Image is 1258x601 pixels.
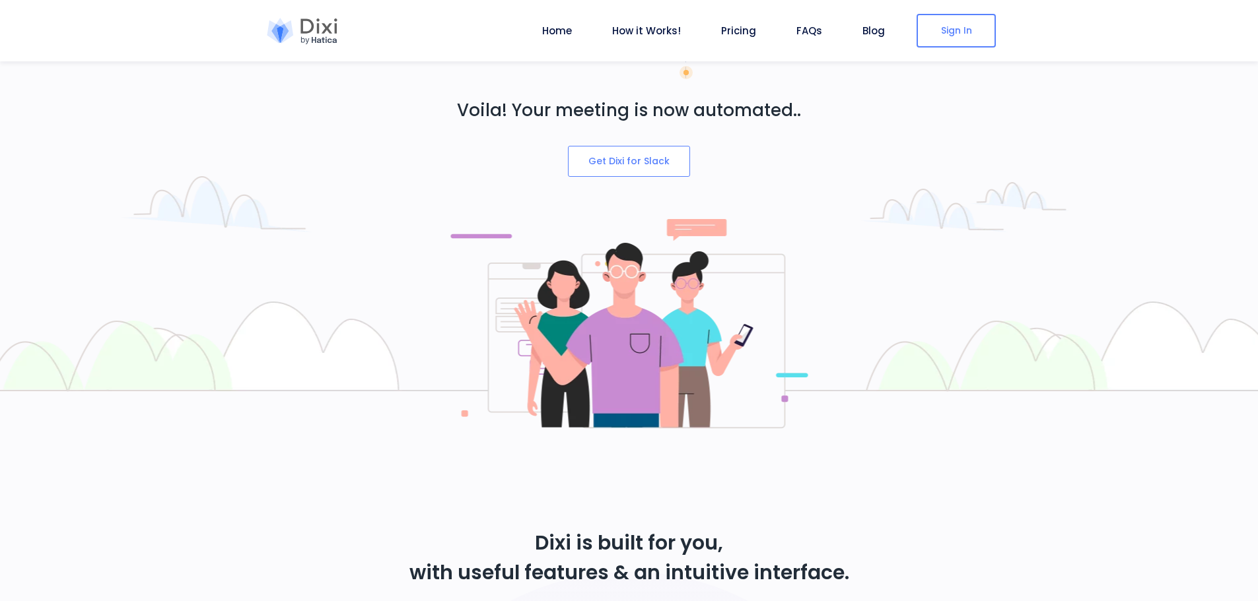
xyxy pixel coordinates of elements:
[791,23,827,38] a: FAQs
[917,14,996,47] a: Sign In
[716,23,761,38] a: Pricing
[568,146,690,177] a: Get Dixi for Slack
[263,100,996,121] h2: Voila! Your meeting is now automated..
[263,528,996,587] h2: Dixi is built for you, with useful features & an intuitive interface.
[857,23,890,38] a: Blog
[588,154,670,168] span: Get Dixi for Slack
[537,23,577,38] a: Home
[607,23,686,38] a: How it Works!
